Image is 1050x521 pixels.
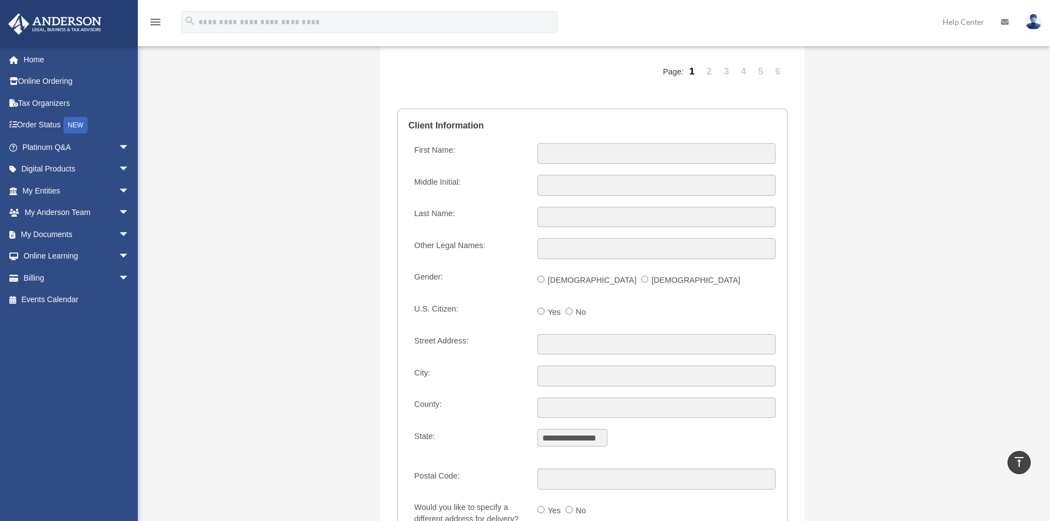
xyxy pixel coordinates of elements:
a: menu [149,19,162,29]
legend: Client Information [408,109,777,142]
a: Digital Productsarrow_drop_down [8,158,146,180]
span: arrow_drop_down [119,202,141,224]
label: Yes [545,304,566,321]
label: Gender: [410,270,529,291]
a: Order StatusNEW [8,114,146,137]
a: My Entitiesarrow_drop_down [8,180,146,202]
a: Online Ordering [8,71,146,93]
label: City: [410,366,529,386]
span: arrow_drop_down [119,136,141,159]
a: 5 [753,55,769,88]
a: Platinum Q&Aarrow_drop_down [8,136,146,158]
label: Postal Code: [410,469,529,490]
span: First Name: [414,146,455,154]
span: arrow_drop_down [119,223,141,246]
label: [DEMOGRAPHIC_DATA] [648,272,745,289]
label: State: [410,429,529,458]
label: County: [410,398,529,418]
img: Anderson Advisors Platinum Portal [5,13,105,35]
div: NEW [63,117,88,133]
i: vertical_align_top [1013,455,1026,469]
span: arrow_drop_down [119,180,141,202]
label: Middle Initial: [410,175,529,196]
i: search [184,15,196,27]
span: arrow_drop_down [119,267,141,289]
a: Events Calendar [8,289,146,311]
span: arrow_drop_down [119,158,141,181]
a: 4 [736,55,751,88]
a: My Documentsarrow_drop_down [8,223,146,245]
span: arrow_drop_down [119,245,141,268]
a: Home [8,49,146,71]
label: U.S. Citizen: [410,302,529,323]
a: My Anderson Teamarrow_drop_down [8,202,146,224]
a: Billingarrow_drop_down [8,267,146,289]
a: Tax Organizers [8,92,146,114]
label: Other Legal Names: [410,238,529,259]
label: Yes [545,502,566,520]
a: Online Learningarrow_drop_down [8,245,146,267]
a: 6 [771,55,786,88]
span: Page: [663,67,684,76]
i: menu [149,15,162,29]
label: No [573,304,591,321]
a: 3 [719,55,734,88]
label: Street Address: [410,334,529,355]
label: [DEMOGRAPHIC_DATA] [545,272,641,289]
a: 1 [685,55,700,88]
a: vertical_align_top [1008,451,1031,474]
label: Last Name: [410,207,529,228]
label: No [573,502,591,520]
img: User Pic [1025,14,1042,30]
a: 2 [702,55,717,88]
